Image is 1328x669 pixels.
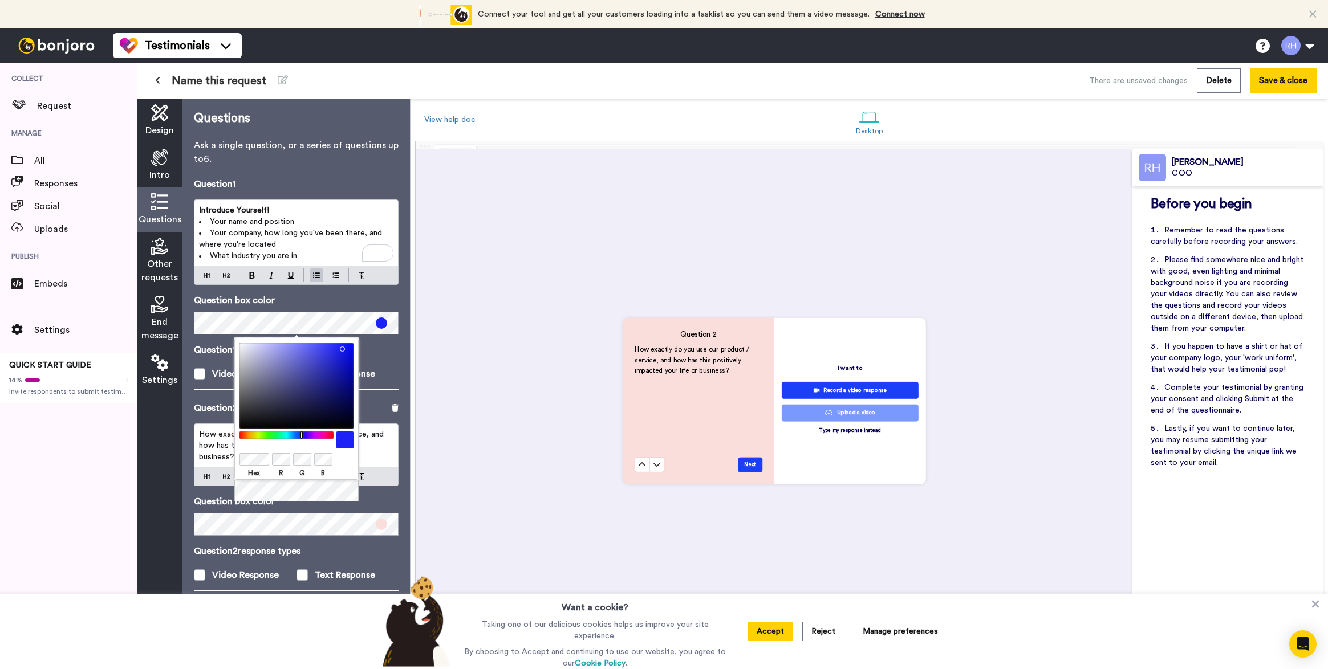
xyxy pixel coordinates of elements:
p: Ask a single question, or a series of questions up to 6 . [194,138,399,166]
span: Before you begin [1151,197,1252,211]
img: heading-two-block.svg [223,271,230,280]
span: Your name and position [210,218,294,226]
div: Open Intercom Messenger [1289,630,1317,658]
span: How exactly do you use our product / service, and how has this positively impacted your life or b... [635,346,752,374]
span: Settings [34,323,137,337]
label: B [314,468,332,478]
span: Complete your testimonial by granting your consent and clicking Submit at the end of the question... [1151,384,1306,414]
a: Connect now [875,10,925,18]
img: heading-one-block.svg [204,472,210,481]
img: tm-color.svg [120,36,138,55]
span: Remember to read the questions carefully before recording your answers. [1151,226,1298,246]
span: Design [145,124,174,137]
span: Invite respondents to submit testimonials [9,387,128,396]
span: Intro [149,168,170,182]
div: Text Response [315,367,375,381]
span: Social [34,199,137,213]
div: Video Response [212,568,279,582]
p: I want to [838,364,863,373]
span: Testimonials [145,38,210,54]
a: Desktop [850,101,888,141]
div: animation [409,5,472,25]
img: bulleted-block.svg [313,271,320,280]
img: underline-mark.svg [287,272,294,279]
button: Delete [1197,68,1241,93]
img: clear-format.svg [358,272,365,279]
div: Desktop [856,127,883,135]
p: Taking one of our delicious cookies helps us improve your site experience. [461,619,729,642]
span: Request [37,99,137,113]
span: Lastly, if you want to continue later, you may resume submitting your testimonial by clicking the... [1151,425,1299,467]
span: Uploads [34,222,137,236]
button: Next [738,458,762,472]
label: G [293,468,311,478]
span: Please find somewhere nice and bright with good, even lighting and minimal background noise if yo... [1151,256,1306,332]
div: [PERSON_NAME] [1172,157,1322,168]
button: Accept [748,622,793,641]
h3: Want a cookie? [562,594,628,614]
div: Video Response [212,367,279,381]
p: Question box color [194,293,399,307]
span: QUICK START GUIDE [9,361,91,369]
span: Name this request [172,73,266,89]
img: clear-format.svg [358,473,365,480]
label: Hex [239,468,269,478]
button: Reject [802,622,844,641]
img: bear-with-cookie.png [372,576,457,667]
span: What industry you are in [210,252,297,260]
span: Responses [34,177,137,190]
p: Question 1 [194,177,236,191]
button: Manage preferences [854,622,947,641]
p: Type my response instead [819,427,881,434]
button: Upload a video [782,405,919,422]
div: To enrich screen reader interactions, please activate Accessibility in Grammarly extension settings [194,200,398,266]
span: Connect your tool and get all your customers loading into a tasklist so you can send them a video... [478,10,870,18]
div: COO [1172,169,1322,178]
span: How exactly do you use our product / service, and how has this positively impacted your life or b... [199,430,386,461]
img: heading-two-block.svg [223,472,230,481]
span: End message [141,315,178,342]
p: Question 2 [194,401,238,415]
img: bj-logo-header-white.svg [14,38,99,54]
h4: Question 2 [635,329,762,340]
img: italic-mark.svg [269,272,274,279]
label: R [272,468,290,478]
span: Your company, how long you've been there, and where you're located [199,229,384,248]
p: By choosing to Accept and continuing to use our website, you agree to our . [461,646,729,669]
p: Question 2 response types [194,544,399,558]
span: Settings [142,373,177,387]
img: heading-one-block.svg [204,271,210,280]
div: Text Response [315,568,375,582]
img: bold-mark.svg [249,272,255,279]
p: Question 1 response types [194,343,399,357]
span: All [34,154,137,168]
span: If you happen to have a shirt or hat of your company logo, your 'work uniform', that would help y... [1151,342,1305,373]
p: Questions [194,110,399,127]
button: Save & close [1250,68,1317,93]
div: Record a video response [787,385,912,395]
button: Record a video response [782,382,919,399]
img: Profile Image [1139,154,1166,181]
span: Other requests [141,257,178,284]
a: Cookie Policy [575,659,626,667]
a: View help doc [424,116,476,124]
p: Question box color [194,495,399,508]
img: numbered-block.svg [332,271,339,280]
span: Questions [139,213,181,226]
div: There are unsaved changes [1089,75,1188,87]
span: Introduce Yourself! [199,206,269,214]
span: Embeds [34,277,137,291]
span: 14% [9,376,22,385]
